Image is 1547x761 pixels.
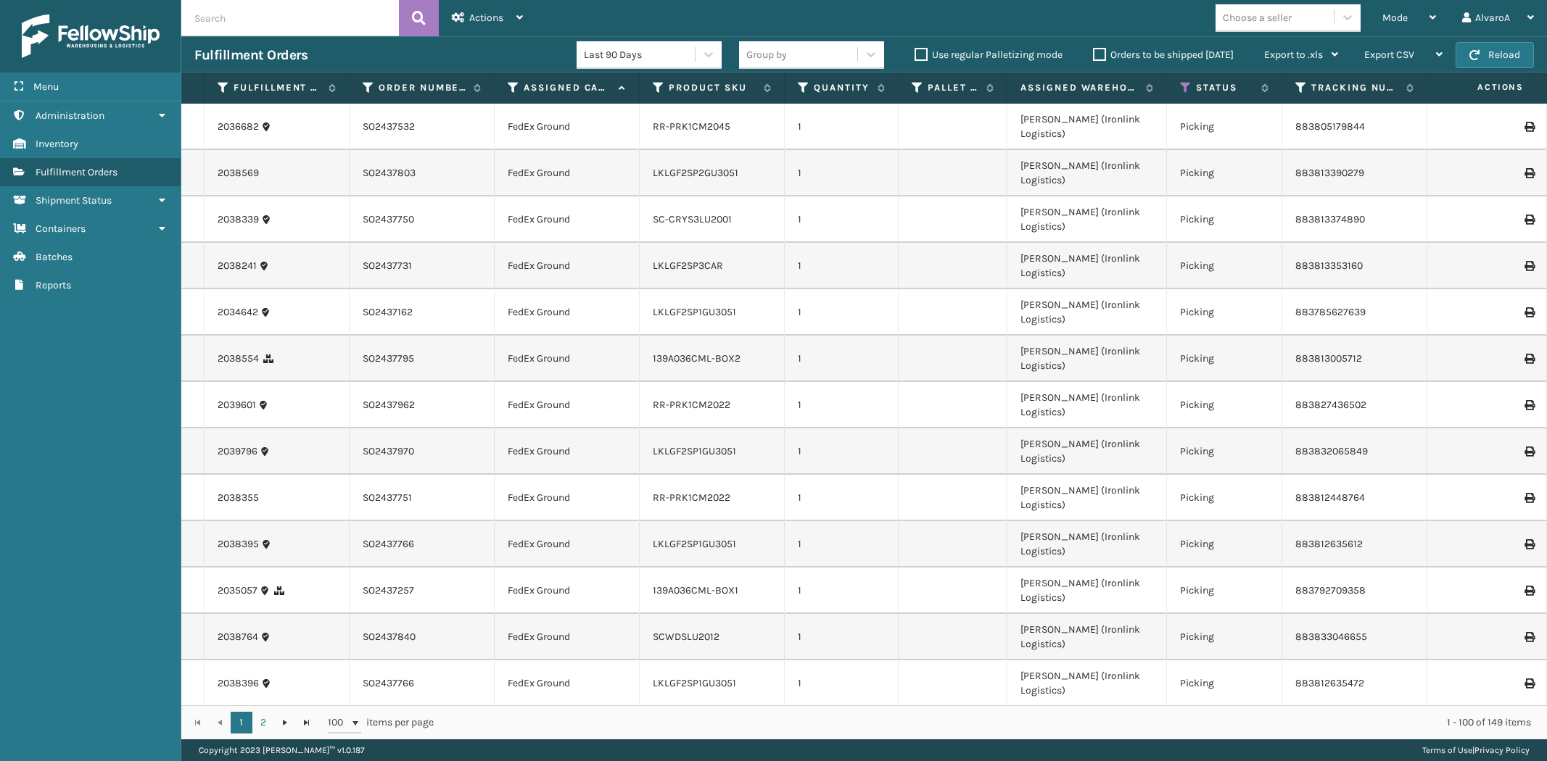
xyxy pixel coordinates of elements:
i: Print Label [1525,215,1533,225]
td: SO2437766 [350,521,495,567]
a: 2038764 [218,630,258,644]
a: Terms of Use [1422,745,1472,755]
td: FedEx Ground [495,336,640,382]
td: [PERSON_NAME] (Ironlink Logistics) [1007,243,1167,289]
td: 1 [785,567,899,614]
td: SO2437840 [350,614,495,660]
a: 883785627639 [1295,306,1366,318]
label: Use regular Palletizing mode [915,49,1063,61]
a: 883813390279 [1295,167,1364,179]
td: Picking [1167,475,1282,521]
a: 883812635612 [1295,538,1363,550]
a: LKLGF2SP1GU3051 [653,677,736,689]
span: Mode [1382,12,1408,24]
td: FedEx Ground [495,104,640,150]
i: Print Label [1525,168,1533,178]
td: 1 [785,336,899,382]
a: 2039796 [218,444,257,459]
a: 883832065849 [1295,445,1368,457]
td: 1 [785,428,899,475]
a: 2038395 [218,537,259,552]
span: Go to the next page [279,717,291,728]
label: Assigned Warehouse [1020,81,1139,94]
a: LKLGF2SP3CAR [653,259,723,272]
td: 1 [785,196,899,243]
td: 1 [785,614,899,660]
button: Reload [1456,42,1534,68]
a: 2036682 [218,120,259,134]
a: 883812635472 [1295,677,1364,689]
a: 883827436502 [1295,399,1366,411]
td: Picking [1167,336,1282,382]
a: 883813353160 [1295,259,1363,272]
td: Picking [1167,289,1282,336]
td: SO2437751 [350,475,495,521]
a: LKLGF2SP1GU3051 [653,445,736,457]
td: Picking [1167,567,1282,614]
a: 2035057 [218,583,257,598]
label: Fulfillment Order Id [234,81,321,94]
a: 2 [252,712,274,733]
td: Picking [1167,382,1282,428]
td: 1 [785,382,899,428]
i: Print Label [1525,446,1533,457]
td: SO2437803 [350,150,495,196]
td: SO2437731 [350,243,495,289]
a: 883813374890 [1295,213,1365,225]
td: Picking [1167,428,1282,475]
span: Batches [36,251,73,263]
td: [PERSON_NAME] (Ironlink Logistics) [1007,660,1167,707]
td: [PERSON_NAME] (Ironlink Logistics) [1007,614,1167,660]
span: 100 [328,715,350,730]
td: 1 [785,289,899,336]
label: Orders to be shipped [DATE] [1093,49,1234,61]
a: Privacy Policy [1474,745,1530,755]
label: Product SKU [669,81,756,94]
a: 2038241 [218,259,257,273]
span: Containers [36,223,86,235]
label: Quantity [814,81,870,94]
td: 1 [785,243,899,289]
a: 2039601 [218,398,256,412]
td: [PERSON_NAME] (Ironlink Logistics) [1007,104,1167,150]
a: 139A036CML-BOX1 [653,584,738,596]
img: logo [22,14,160,58]
td: [PERSON_NAME] (Ironlink Logistics) [1007,336,1167,382]
td: SO2437962 [350,382,495,428]
i: Print Label [1525,307,1533,317]
label: Assigned Carrier Service [524,81,611,94]
td: Picking [1167,150,1282,196]
a: LKLGF2SP1GU3051 [653,306,736,318]
td: Picking [1167,660,1282,707]
td: Picking [1167,196,1282,243]
a: 139A036CML-BOX2 [653,352,741,365]
a: SC-CRYS3LU2001 [653,213,732,225]
span: Shipment Status [36,194,112,207]
a: 2038554 [218,352,259,366]
td: SO2437162 [350,289,495,336]
td: FedEx Ground [495,243,640,289]
td: [PERSON_NAME] (Ironlink Logistics) [1007,428,1167,475]
a: RR-PRK1CM2022 [653,399,730,411]
div: Choose a seller [1223,10,1292,25]
a: 1 [231,712,252,733]
td: [PERSON_NAME] (Ironlink Logistics) [1007,150,1167,196]
a: 883792709358 [1295,584,1366,596]
a: 883805179844 [1295,120,1365,133]
td: [PERSON_NAME] (Ironlink Logistics) [1007,475,1167,521]
td: 1 [785,475,899,521]
i: Print Label [1525,539,1533,549]
td: Picking [1167,614,1282,660]
span: Reports [36,279,71,291]
td: [PERSON_NAME] (Ironlink Logistics) [1007,521,1167,567]
td: Picking [1167,243,1282,289]
label: Pallet Name [928,81,979,94]
td: SO2437750 [350,196,495,243]
td: 1 [785,104,899,150]
a: LKLGF2SP1GU3051 [653,538,736,550]
a: 2038569 [218,166,259,180]
td: FedEx Ground [495,289,640,336]
a: Go to the last page [296,712,318,733]
span: Inventory [36,138,78,150]
span: Actions [1432,75,1532,99]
